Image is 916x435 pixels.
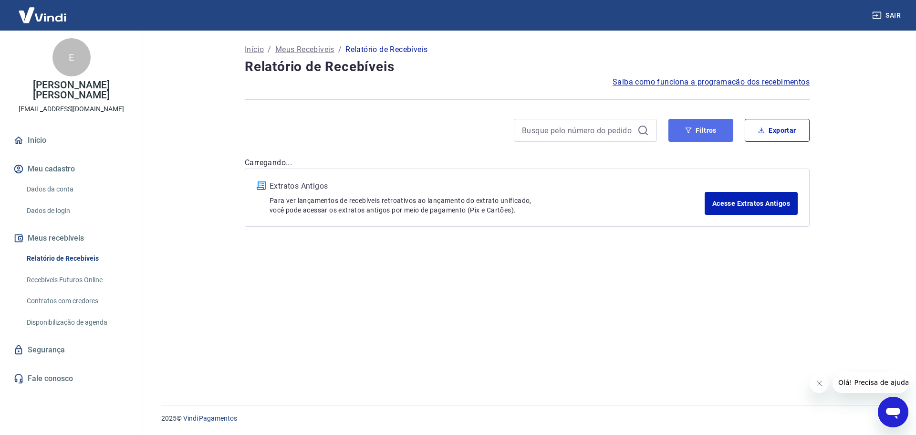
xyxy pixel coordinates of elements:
[870,7,905,24] button: Sair
[522,123,634,138] input: Busque pelo número do pedido
[161,414,893,424] p: 2025 ©
[613,76,810,88] a: Saiba como funciona a programação dos recebimentos
[19,104,124,114] p: [EMAIL_ADDRESS][DOMAIN_NAME]
[183,414,237,422] a: Vindi Pagamentos
[345,44,427,55] p: Relatório de Recebíveis
[257,181,266,190] img: ícone
[52,38,91,76] div: E
[268,44,271,55] p: /
[270,196,705,215] p: Para ver lançamentos de recebíveis retroativos ao lançamento do extrato unificado, você pode aces...
[11,130,131,151] a: Início
[11,340,131,361] a: Segurança
[8,80,135,100] p: [PERSON_NAME] [PERSON_NAME]
[338,44,342,55] p: /
[275,44,334,55] a: Meus Recebíveis
[245,44,264,55] a: Início
[705,192,798,215] a: Acesse Extratos Antigos
[745,119,810,142] button: Exportar
[6,7,80,14] span: Olá! Precisa de ajuda?
[23,201,131,221] a: Dados de login
[878,397,908,427] iframe: Botão para abrir a janela de mensagens
[11,159,131,180] button: Meu cadastro
[245,157,810,169] p: Carregando...
[11,368,131,389] a: Fale conosco
[668,119,733,142] button: Filtros
[270,180,705,192] p: Extratos Antigos
[11,0,73,30] img: Vindi
[810,374,829,393] iframe: Fechar mensagem
[23,313,131,332] a: Disponibilização de agenda
[23,270,131,290] a: Recebíveis Futuros Online
[245,57,810,76] h4: Relatório de Recebíveis
[11,228,131,249] button: Meus recebíveis
[23,249,131,268] a: Relatório de Recebíveis
[23,291,131,311] a: Contratos com credores
[23,180,131,199] a: Dados da conta
[833,372,908,393] iframe: Mensagem da empresa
